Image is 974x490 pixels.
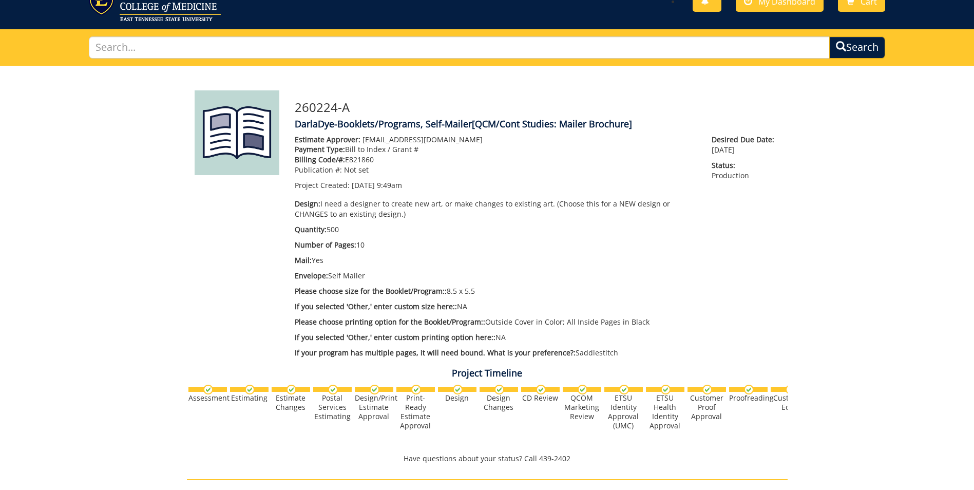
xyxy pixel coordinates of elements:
span: Envelope: [295,271,328,280]
img: checkmark [203,385,213,394]
img: checkmark [619,385,629,394]
span: Project Created: [295,180,350,190]
span: If your program has multiple pages, it will need bound. What is your preference?: [295,348,576,357]
div: CD Review [521,393,560,403]
h4: Project Timeline [187,368,788,379]
p: Saddlestitch [295,348,697,358]
img: Product featured image [195,90,279,175]
div: ETSU Health Identity Approval [646,393,684,430]
span: Not set [344,165,369,175]
p: 10 [295,240,697,250]
input: Search... [89,36,830,59]
img: checkmark [536,385,546,394]
div: ETSU Identity Approval (UMC) [604,393,643,430]
span: Status: [712,160,779,171]
div: Design [438,393,476,403]
span: Quantity: [295,224,327,234]
div: Estimate Changes [272,393,310,412]
span: [QCM/Cont Studies: Mailer Brochure] [472,118,632,130]
div: QCOM Marketing Review [563,393,601,421]
span: Mail: [295,255,312,265]
span: Design: [295,199,320,209]
p: Bill to Index / Grant # [295,144,697,155]
div: Design/Print Estimate Approval [355,393,393,421]
img: checkmark [702,385,712,394]
p: I need a designer to create new art, or make changes to existing art. (Choose this for a NEW desi... [295,199,697,219]
div: Proofreading [729,393,768,403]
div: Customer Edits [771,393,809,412]
p: [DATE] [712,135,779,155]
p: Outside Cover in Color; All Inside Pages in Black [295,317,697,327]
img: checkmark [744,385,754,394]
p: [EMAIL_ADDRESS][DOMAIN_NAME] [295,135,697,145]
p: Have questions about your status? Call 439-2402 [187,454,788,464]
img: checkmark [328,385,338,394]
span: Desired Due Date: [712,135,779,145]
span: If you selected 'Other,' enter custom size here:: [295,301,457,311]
div: Estimating [230,393,269,403]
span: Billing Code/#: [295,155,345,164]
p: Production [712,160,779,181]
p: NA [295,301,697,312]
p: Yes [295,255,697,266]
span: [DATE] 9:49am [352,180,402,190]
span: Number of Pages: [295,240,356,250]
span: If you selected 'Other,' enter custom printing option here:: [295,332,495,342]
button: Search [829,36,885,59]
div: Postal Services Estimating [313,393,352,421]
h3: 260224-A [295,101,780,114]
img: checkmark [245,385,255,394]
div: Customer Proof Approval [687,393,726,421]
h4: DarlaDye-Booklets/Programs, Self-Mailer [295,119,780,129]
img: checkmark [453,385,463,394]
div: Assessment [188,393,227,403]
p: 500 [295,224,697,235]
span: Publication #: [295,165,342,175]
img: checkmark [578,385,587,394]
img: checkmark [370,385,379,394]
span: Please choose size for the Booklet/Program:: [295,286,447,296]
img: checkmark [411,385,421,394]
div: Design Changes [480,393,518,412]
img: checkmark [494,385,504,394]
span: Estimate Approver: [295,135,360,144]
img: checkmark [661,385,671,394]
p: Self Mailer [295,271,697,281]
p: E821860 [295,155,697,165]
p: NA [295,332,697,343]
span: Payment Type: [295,144,345,154]
img: checkmark [287,385,296,394]
span: Please choose printing option for the Booklet/Program:: [295,317,485,327]
img: checkmark [786,385,795,394]
div: Print-Ready Estimate Approval [396,393,435,430]
p: 8.5 x 5.5 [295,286,697,296]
